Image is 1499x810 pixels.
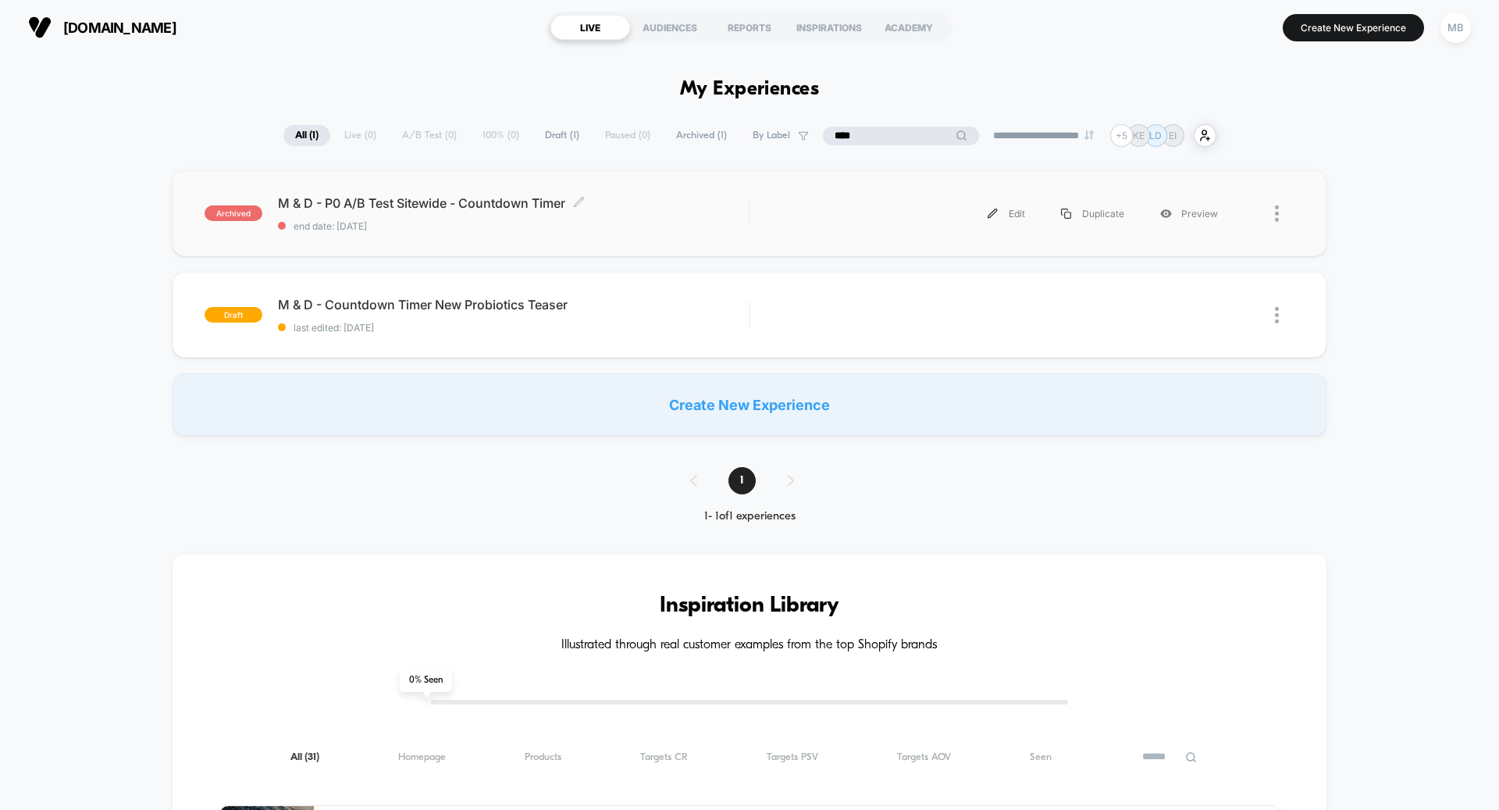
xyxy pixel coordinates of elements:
div: ACADEMY [869,15,949,40]
button: Create New Experience [1283,14,1424,41]
span: Targets AOV [897,751,951,763]
div: + 5 [1110,124,1133,147]
span: 1 [728,467,756,494]
img: menu [1061,209,1071,219]
span: Targets PSV [767,751,818,763]
span: M & D - Countdown Timer New Probiotics Teaser [278,297,749,312]
img: close [1275,307,1279,323]
span: By Label [753,130,790,141]
span: Products [525,751,561,763]
span: Seen [1030,751,1052,763]
span: ( 31 ) [304,752,319,762]
h4: Illustrated through real customer examples from the top Shopify brands [219,638,1280,653]
span: Targets CR [640,751,688,763]
span: last edited: [DATE] [278,322,749,334]
img: end [1084,130,1094,140]
img: close [1275,205,1279,222]
div: AUDIENCES [630,15,710,40]
img: menu [988,209,998,219]
span: [DOMAIN_NAME] [63,20,176,36]
div: INSPIRATIONS [789,15,869,40]
div: MB [1440,12,1471,43]
div: 1 - 1 of 1 experiences [675,510,825,523]
div: LIVE [550,15,630,40]
span: Archived ( 1 ) [664,125,739,146]
div: Create New Experience [173,373,1326,436]
p: KE [1133,130,1145,141]
div: Edit [970,196,1043,231]
p: LD [1149,130,1162,141]
span: 0 % Seen [400,669,452,692]
span: draft [205,307,262,323]
span: Draft ( 1 ) [533,125,591,146]
span: Homepage [398,751,446,763]
span: archived [205,205,262,221]
button: MB [1436,12,1476,44]
img: Visually logo [28,16,52,39]
span: end date: [DATE] [278,220,749,232]
span: All ( 1 ) [283,125,330,146]
button: [DOMAIN_NAME] [23,15,181,40]
h3: Inspiration Library [219,594,1280,619]
span: M & D - P0 A/B Test Sitewide - Countdown Timer [278,195,749,211]
div: REPORTS [710,15,789,40]
h1: My Experiences [680,78,820,101]
p: EI [1169,130,1177,141]
span: All [290,751,319,763]
div: Preview [1142,196,1236,231]
div: Duplicate [1043,196,1142,231]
